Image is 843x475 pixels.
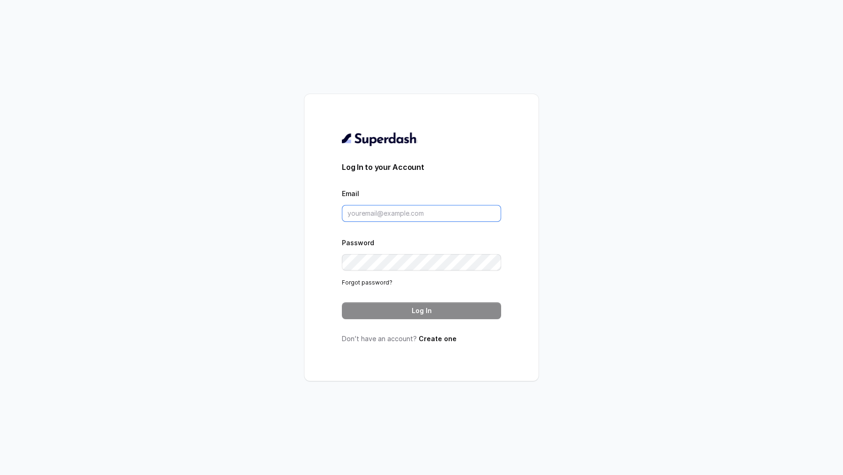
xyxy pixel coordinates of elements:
[342,239,374,247] label: Password
[342,161,501,173] h3: Log In to your Account
[342,190,359,197] label: Email
[342,279,392,286] a: Forgot password?
[342,334,501,343] p: Don’t have an account?
[342,205,501,222] input: youremail@example.com
[342,302,501,319] button: Log In
[342,132,417,146] img: light.svg
[419,335,457,343] a: Create one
